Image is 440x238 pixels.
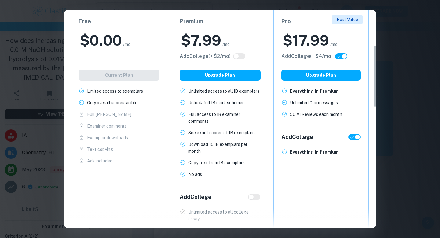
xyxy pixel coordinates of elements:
h6: Premium [180,17,261,26]
span: /mo [123,41,130,48]
p: Best Value [337,16,358,23]
p: Download 15 IB exemplars per month [188,141,261,154]
h6: Add College [281,133,313,141]
p: Unlock full IB mark schemes [188,99,244,106]
h2: $ 0.00 [80,31,122,50]
button: Upgrade Plan [281,70,361,81]
p: Text copying [87,146,113,153]
h6: Click to see all the additional College features. [281,53,333,60]
p: Full access to IB examiner comments [188,111,261,125]
p: See exact scores of IB exemplars [188,129,255,136]
p: Limited access to exemplars [87,88,143,95]
h2: $ 17.99 [283,31,329,50]
p: Full [PERSON_NAME] [87,111,131,118]
p: No ads [188,171,202,178]
p: 50 AI Reviews each month [290,111,342,118]
span: /mo [330,41,338,48]
button: Upgrade Plan [180,70,261,81]
p: Everything in Premium [290,88,339,95]
h6: Pro [281,17,361,26]
p: Only overall scores visible [87,99,137,106]
h6: Add College [180,193,211,201]
p: Copy text from IB exemplars [188,159,245,166]
h6: Free [79,17,159,26]
p: Everything in Premium [290,149,339,155]
span: /mo [222,41,230,48]
p: Exemplar downloads [87,134,128,141]
p: Unlimited access to all IB exemplars [188,88,259,95]
h6: Click to see all the additional College features. [180,53,231,60]
p: Ads included [87,158,112,164]
p: Examiner comments [87,123,127,129]
h2: $ 7.99 [181,31,221,50]
p: Unlimited Clai messages [290,99,338,106]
